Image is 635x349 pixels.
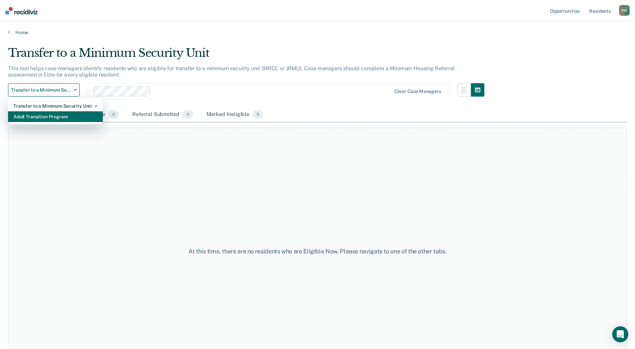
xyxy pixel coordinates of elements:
div: Transfer to a Minimum Security Unit [8,46,484,65]
img: Recidiviz [5,7,37,14]
div: At this time, there are no residents who are Eligible Now. Please navigate to one of the other tabs. [163,248,472,255]
div: Referral Submitted0 [131,107,194,122]
div: Clear case managers [394,89,441,94]
div: Marked Ineligible0 [205,107,265,122]
div: Transfer to a Minimum Security Unit [13,101,97,111]
button: Transfer to a Minimum Security Unit [8,83,80,97]
span: 0 [253,110,263,119]
span: 0 [108,110,119,119]
p: This tool helps case managers identify residents who are eligible for transfer to a minimum secur... [8,65,455,78]
span: Transfer to a Minimum Security Unit [11,87,71,93]
div: Adult Transition Program [13,111,97,122]
button: RM [619,5,630,16]
div: R M [619,5,630,16]
a: Home [8,29,627,35]
div: Open Intercom Messenger [612,326,628,342]
span: 0 [182,110,193,119]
